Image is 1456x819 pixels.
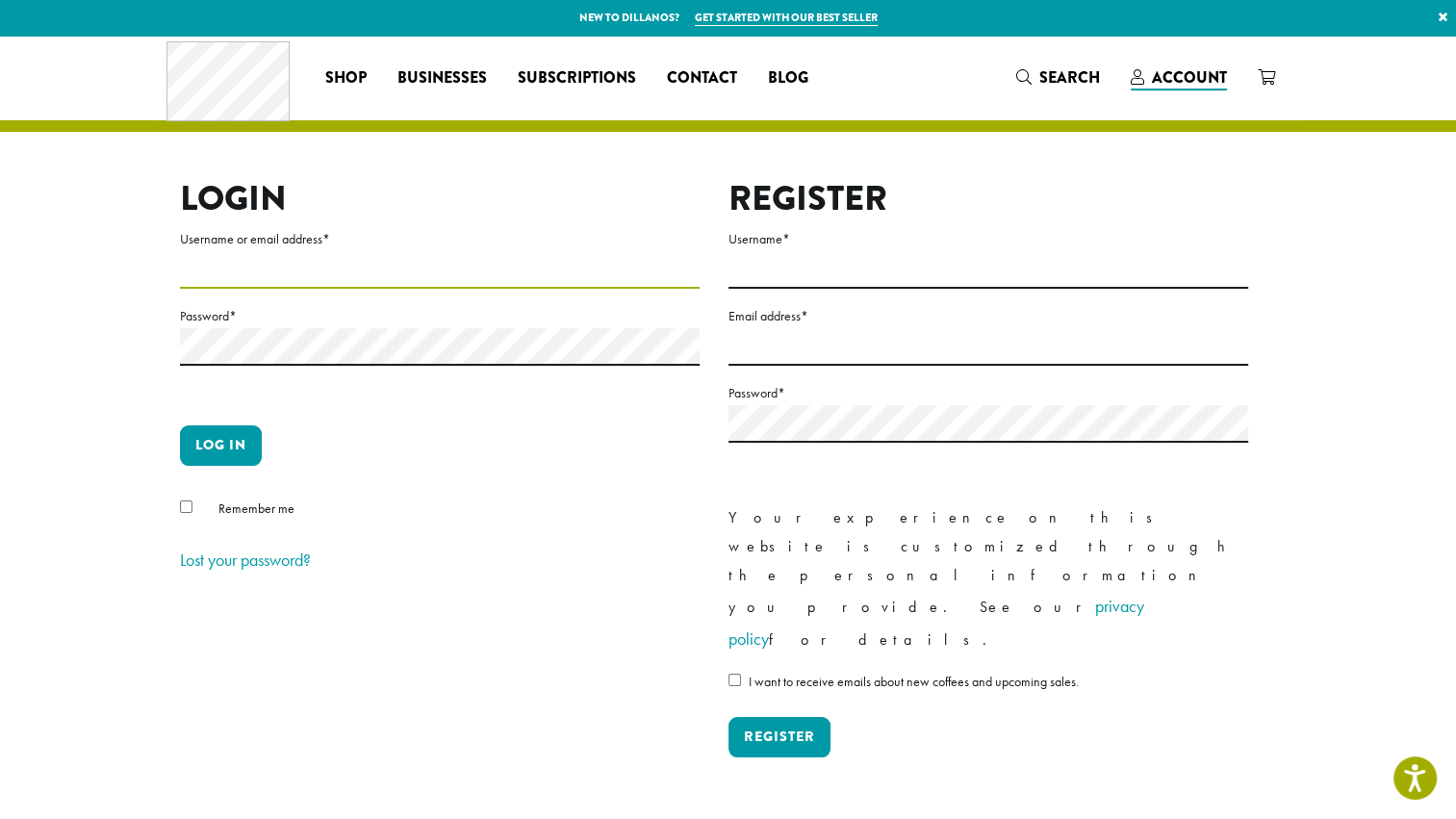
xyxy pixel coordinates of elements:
[180,178,700,219] h2: Login
[397,66,487,90] span: Businesses
[728,304,1248,328] label: Email address
[728,503,1248,655] p: Your experience on this website is customized through the personal information you provide. See o...
[728,227,1248,251] label: Username
[728,595,1144,650] a: privacy policy
[325,66,367,90] span: Shop
[518,66,636,90] span: Subscriptions
[1001,62,1115,93] a: Search
[667,66,737,90] span: Contact
[728,178,1248,219] h2: Register
[180,425,262,466] button: Log in
[728,381,1248,405] label: Password
[1152,66,1227,89] span: Account
[218,499,294,517] span: Remember me
[749,673,1079,690] span: I want to receive emails about new coffees and upcoming sales.
[728,717,830,757] button: Register
[180,227,700,251] label: Username or email address
[728,674,741,686] input: I want to receive emails about new coffees and upcoming sales.
[695,10,878,26] a: Get started with our best seller
[180,304,700,328] label: Password
[768,66,808,90] span: Blog
[180,549,311,571] a: Lost your password?
[310,63,382,93] a: Shop
[1039,66,1100,89] span: Search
